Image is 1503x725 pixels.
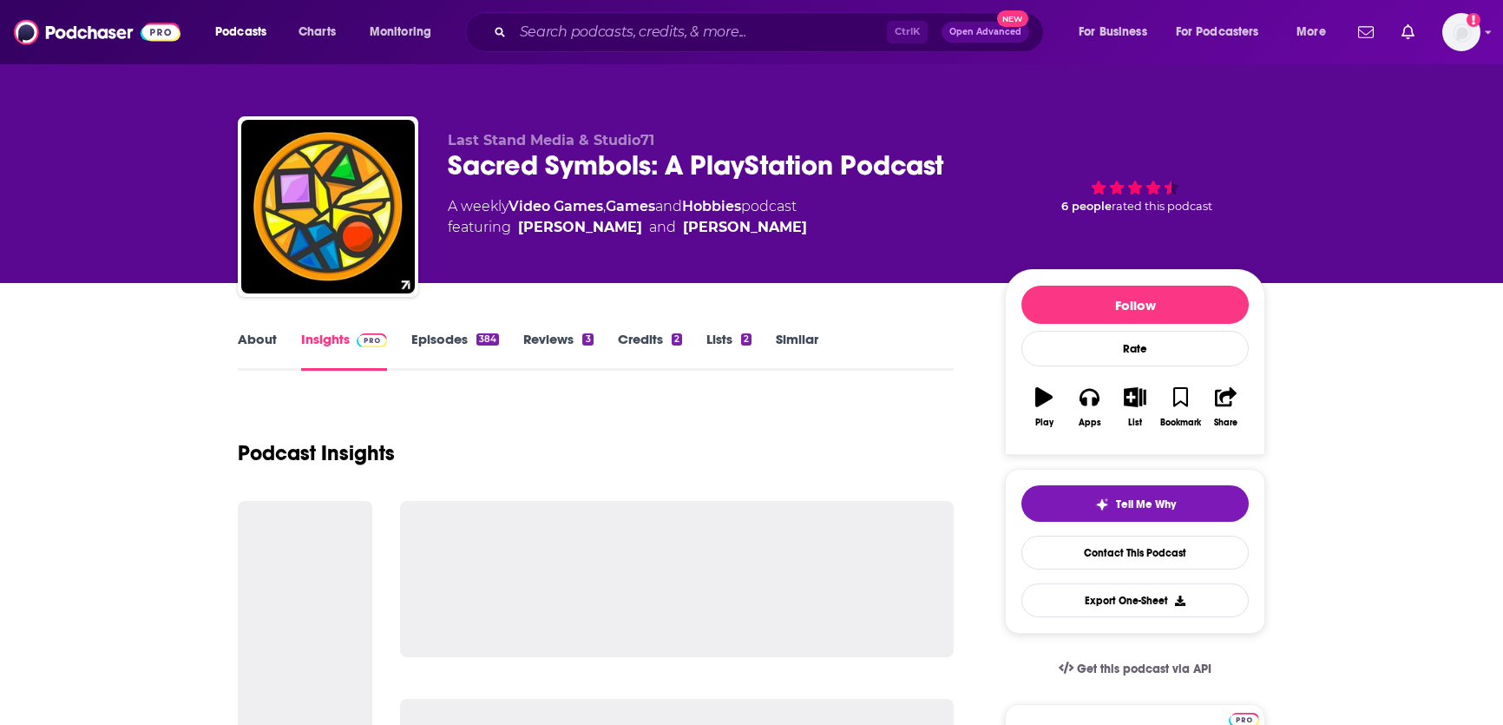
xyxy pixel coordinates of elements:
span: More [1296,20,1326,44]
button: open menu [358,18,454,46]
button: Play [1021,376,1067,438]
a: Credits2 [618,331,682,371]
img: tell me why sparkle [1095,498,1109,511]
div: Play [1035,418,1053,428]
span: Charts [299,20,336,44]
span: Open Advanced [949,28,1021,36]
button: tell me why sparkleTell Me Why [1021,485,1249,522]
button: Share [1204,376,1249,438]
span: and [655,198,682,214]
button: Show profile menu [1442,13,1480,51]
div: Bookmark [1160,418,1201,428]
a: Contact This Podcast [1021,536,1249,570]
button: open menu [203,18,289,46]
div: List [1128,418,1142,428]
a: Video Games [509,198,603,214]
span: Get this podcast via API [1077,662,1211,676]
div: 384 [476,333,499,346]
span: Tell Me Why [1116,498,1176,511]
div: Apps [1079,418,1101,428]
div: 3 [582,333,593,346]
a: Games [606,198,655,214]
span: Last Stand Media & Studio71 [448,132,654,148]
img: Podchaser Pro [357,333,387,347]
span: Monitoring [370,20,431,44]
a: [PERSON_NAME] [683,217,807,238]
button: Bookmark [1158,376,1203,438]
div: Rate [1021,331,1249,366]
span: For Podcasters [1176,20,1259,44]
span: New [997,10,1028,27]
a: Lists2 [706,331,751,371]
input: Search podcasts, credits, & more... [513,18,887,46]
span: For Business [1079,20,1147,44]
img: Sacred Symbols: A PlayStation Podcast [241,120,415,293]
a: Show notifications dropdown [1395,17,1421,47]
button: Apps [1067,376,1112,438]
span: rated this podcast [1112,200,1212,213]
div: 2 [672,333,682,346]
span: Logged in as Pickaxe [1442,13,1480,51]
div: Search podcasts, credits, & more... [482,12,1060,52]
span: Ctrl K [887,21,928,43]
a: Reviews3 [523,331,593,371]
button: List [1112,376,1158,438]
span: featuring [448,217,807,238]
span: Podcasts [215,20,266,44]
a: [PERSON_NAME] [518,217,642,238]
button: open menu [1067,18,1169,46]
a: Get this podcast via API [1045,648,1225,690]
div: A weekly podcast [448,196,807,238]
a: Similar [776,331,818,371]
div: Share [1214,418,1237,428]
a: About [238,331,277,371]
a: Hobbies [682,198,741,214]
button: Open AdvancedNew [942,22,1029,43]
img: Podchaser - Follow, Share and Rate Podcasts [14,16,180,49]
button: Export One-Sheet [1021,583,1249,617]
button: open menu [1284,18,1348,46]
button: Follow [1021,286,1249,324]
a: Charts [287,18,346,46]
h1: Podcast Insights [238,440,395,466]
div: 6 peoplerated this podcast [1005,132,1265,240]
div: 2 [741,333,751,346]
svg: Add a profile image [1467,13,1480,27]
span: , [603,198,606,214]
span: and [649,217,676,238]
button: open menu [1165,18,1284,46]
a: Show notifications dropdown [1351,17,1381,47]
img: User Profile [1442,13,1480,51]
span: 6 people [1061,200,1112,213]
a: Episodes384 [411,331,499,371]
a: InsightsPodchaser Pro [301,331,387,371]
